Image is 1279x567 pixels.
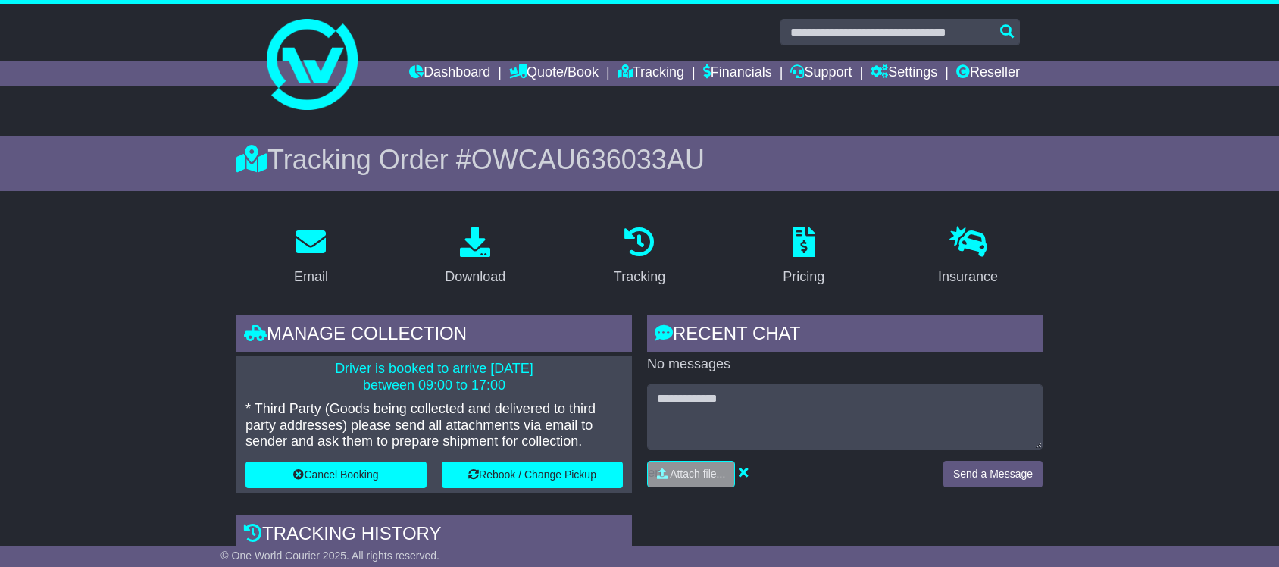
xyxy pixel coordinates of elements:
button: Send a Message [943,461,1043,487]
div: Insurance [938,267,998,287]
a: Tracking [604,221,675,293]
a: Download [435,221,515,293]
div: Tracking [614,267,665,287]
span: © One World Courier 2025. All rights reserved. [220,550,439,562]
a: Insurance [928,221,1008,293]
a: Financials [703,61,772,86]
a: Settings [871,61,937,86]
div: Pricing [783,267,824,287]
p: No messages [647,356,1043,373]
a: Dashboard [409,61,490,86]
a: Support [790,61,852,86]
a: Email [284,221,338,293]
a: Tracking [618,61,684,86]
a: Quote/Book [509,61,599,86]
button: Rebook / Change Pickup [442,462,623,488]
div: Tracking history [236,515,632,556]
div: Tracking Order # [236,143,1043,176]
a: Pricing [773,221,834,293]
div: Manage collection [236,315,632,356]
span: OWCAU636033AU [471,144,705,175]
div: Download [445,267,505,287]
button: Cancel Booking [245,462,427,488]
div: RECENT CHAT [647,315,1043,356]
a: Reseller [956,61,1020,86]
p: Driver is booked to arrive [DATE] between 09:00 to 17:00 [245,361,623,393]
div: Email [294,267,328,287]
p: * Third Party (Goods being collected and delivered to third party addresses) please send all atta... [245,401,623,450]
